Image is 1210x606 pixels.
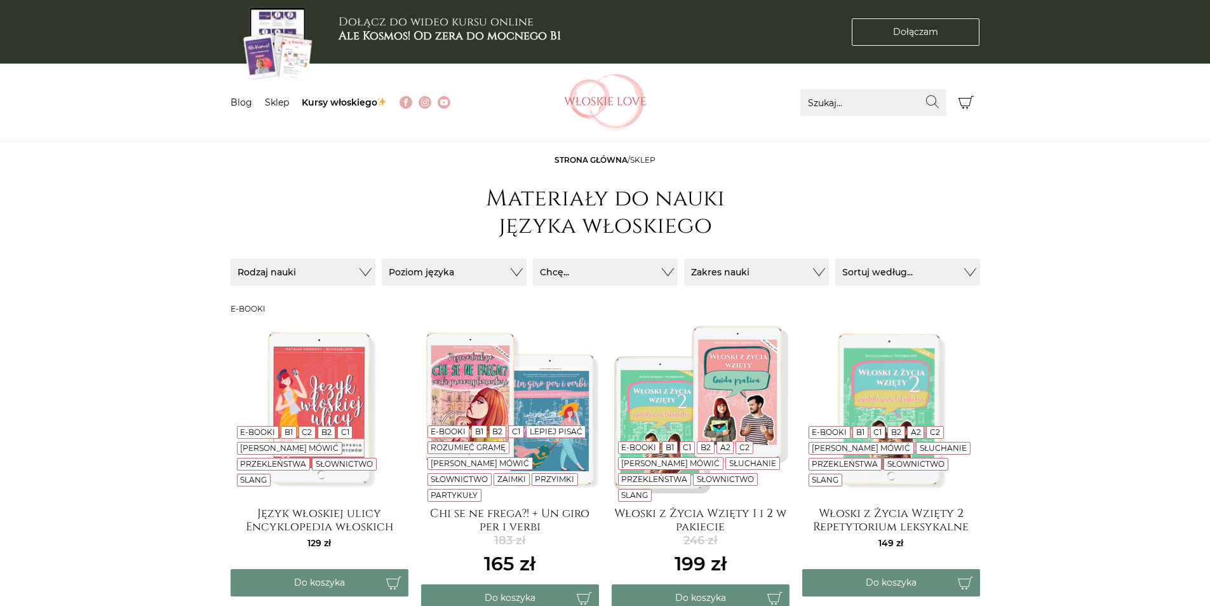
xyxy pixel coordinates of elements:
[564,74,647,131] img: Włoskielove
[316,459,373,469] a: Słownictwo
[231,569,408,596] button: Do koszyka
[852,18,979,46] a: Dołączam
[878,537,903,549] span: 149
[555,155,655,165] span: /
[812,427,847,437] a: E-booki
[621,490,648,500] a: Slang
[835,259,980,286] button: Sortuj według...
[431,474,488,484] a: Słownictwo
[382,259,527,286] button: Poziom języka
[720,443,730,452] a: A2
[630,155,655,165] span: sklep
[675,532,727,549] del: 246
[621,474,687,484] a: Przekleństwa
[307,537,331,549] span: 129
[684,259,829,286] button: Zakres nauki
[683,443,691,452] a: C1
[431,490,478,500] a: Partykuły
[891,427,901,437] a: B2
[802,507,980,532] a: Włoski z Życia Wzięty 2 Repetytorium leksykalne
[812,475,838,485] a: Slang
[231,259,375,286] button: Rodzaj nauki
[612,507,790,532] a: Włoski z Życia Wzięty 1 i 2 w pakiecie
[856,427,864,437] a: B1
[893,25,938,39] span: Dołączam
[729,458,776,468] a: Słuchanie
[240,427,275,437] a: E-booki
[484,532,535,549] del: 183
[231,507,408,532] a: Język włoskiej ulicy Encyklopedia włoskich wulgaryzmów
[302,427,312,437] a: C2
[341,427,349,437] a: C1
[302,97,387,108] a: Kursy włoskiego
[240,475,267,485] a: Slang
[930,427,940,437] a: C2
[492,427,502,436] a: B2
[265,97,289,108] a: Sklep
[739,443,750,452] a: C2
[484,549,535,578] ins: 165
[873,427,882,437] a: C1
[231,305,980,313] h3: E-booki
[675,549,727,578] ins: 199
[530,427,582,436] a: Lepiej pisać
[512,427,520,436] a: C1
[953,89,980,116] button: Koszyk
[421,507,599,532] a: Chi se ne frega?! + Un giro per i verbi
[321,427,332,437] a: B2
[285,427,293,437] a: B1
[231,97,252,108] a: Blog
[697,474,754,484] a: Słownictwo
[339,28,561,44] b: Ale Kosmos! Od zera do mocnego B1
[377,97,386,106] img: ✨
[339,15,561,43] h3: Dołącz do wideo kursu online
[666,443,674,452] a: B1
[812,459,878,469] a: Przekleństwa
[240,443,339,453] a: [PERSON_NAME] mówić
[887,459,944,469] a: Słownictwo
[621,458,720,468] a: [PERSON_NAME] mówić
[701,443,711,452] a: B2
[911,427,921,437] a: A2
[800,89,946,116] input: Szukaj...
[920,443,967,453] a: Słuchanie
[555,155,628,165] a: Strona główna
[535,474,574,484] a: Przyimki
[240,459,306,469] a: Przekleństwa
[621,443,656,452] a: E-booki
[431,443,506,452] a: Rozumieć gramę
[431,458,529,468] a: [PERSON_NAME] mówić
[431,427,466,436] a: E-booki
[802,569,980,596] button: Do koszyka
[497,474,526,484] a: Zaimki
[475,427,483,436] a: B1
[533,259,678,286] button: Chcę...
[478,185,732,240] h1: Materiały do nauki języka włoskiego
[812,443,910,453] a: [PERSON_NAME] mówić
